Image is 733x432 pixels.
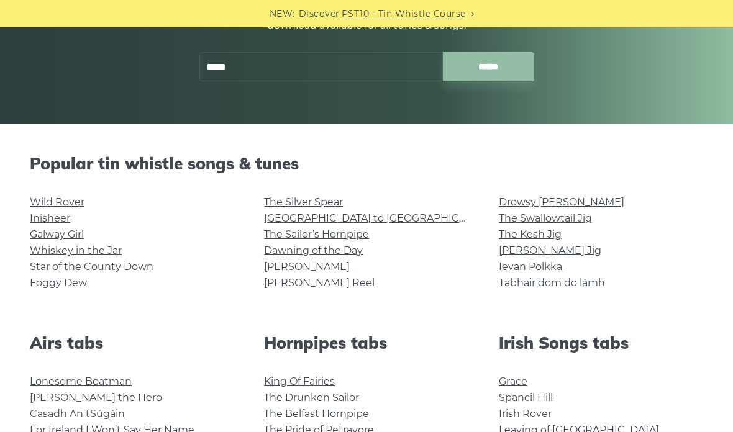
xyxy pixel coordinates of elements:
[30,245,122,256] a: Whiskey in the Jar
[264,261,350,272] a: [PERSON_NAME]
[264,392,359,403] a: The Drunken Sailor
[30,333,234,353] h2: Airs tabs
[499,261,562,272] a: Ievan Polkka
[499,376,527,387] a: Grace
[30,212,70,224] a: Inisheer
[499,392,553,403] a: Spancil Hill
[30,376,132,387] a: Lonesome Boatman
[342,7,466,21] a: PST10 - Tin Whistle Course
[264,408,369,420] a: The Belfast Hornpipe
[499,196,624,208] a: Drowsy [PERSON_NAME]
[264,333,468,353] h2: Hornpipes tabs
[264,212,493,224] a: [GEOGRAPHIC_DATA] to [GEOGRAPHIC_DATA]
[499,277,605,289] a: Tabhair dom do lámh
[264,277,375,289] a: [PERSON_NAME] Reel
[264,196,343,208] a: The Silver Spear
[30,228,84,240] a: Galway Girl
[264,228,369,240] a: The Sailor’s Hornpipe
[499,408,552,420] a: Irish Rover
[270,7,295,21] span: NEW:
[30,196,84,208] a: Wild Rover
[499,212,592,224] a: The Swallowtail Jig
[499,333,703,353] h2: Irish Songs tabs
[299,7,340,21] span: Discover
[30,408,125,420] a: Casadh An tSúgáin
[499,228,562,240] a: The Kesh Jig
[264,245,363,256] a: Dawning of the Day
[30,261,153,272] a: Star of the County Down
[30,154,703,173] h2: Popular tin whistle songs & tunes
[30,277,87,289] a: Foggy Dew
[30,392,162,403] a: [PERSON_NAME] the Hero
[264,376,335,387] a: King Of Fairies
[499,245,601,256] a: [PERSON_NAME] Jig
